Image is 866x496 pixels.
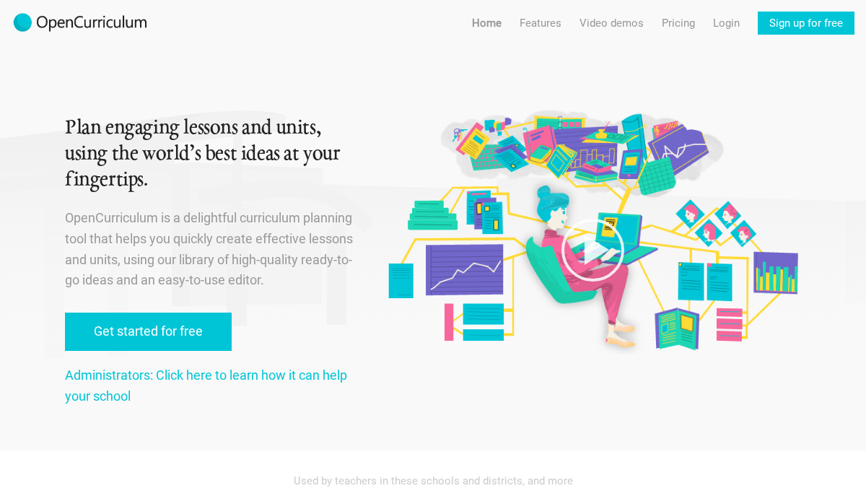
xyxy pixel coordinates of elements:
a: Administrators: Click here to learn how it can help your school [65,367,347,404]
a: Get started for free [65,313,232,351]
a: Video demos [579,12,644,35]
img: 2017-logo-m.png [12,12,149,35]
p: OpenCurriculum is a delightful curriculum planning tool that helps you quickly create effective l... [65,208,354,291]
a: Login [713,12,740,35]
a: Pricing [662,12,695,35]
a: Features [520,12,561,35]
a: Home [472,12,502,35]
a: Sign up for free [758,12,854,35]
h1: Plan engaging lessons and units, using the world’s best ideas at your fingertips. [65,116,354,193]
